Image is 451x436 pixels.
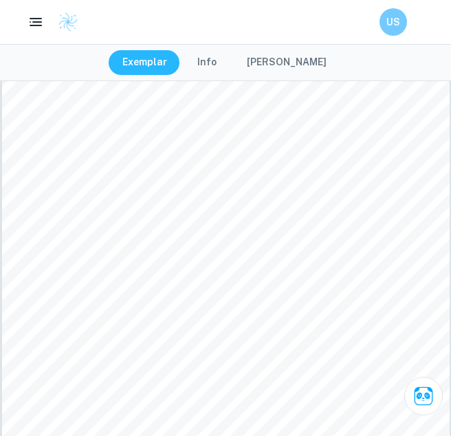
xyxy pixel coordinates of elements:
button: Info [184,50,230,75]
button: Exemplar [109,50,181,75]
h6: US [386,14,401,30]
button: US [379,8,407,36]
button: Ask Clai [404,377,443,415]
button: [PERSON_NAME] [233,50,340,75]
img: Clastify logo [58,12,78,32]
a: Clastify logo [49,12,78,32]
